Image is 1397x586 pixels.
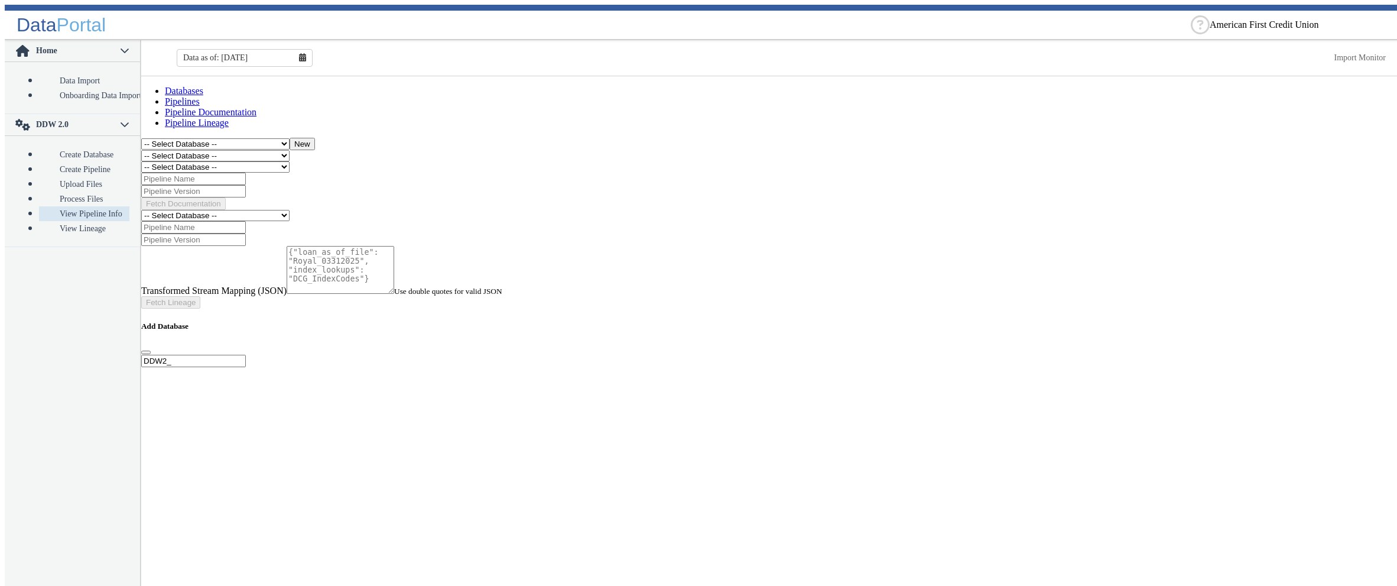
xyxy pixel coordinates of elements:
[39,192,129,206] a: Process Files
[141,173,246,185] input: Pipeline Name
[5,114,140,136] p-accordion-header: DDW 2.0
[141,221,246,234] input: Pipeline Name
[165,118,229,128] a: Pipeline Lineage
[141,296,200,309] button: Fetch Lineage
[35,46,120,56] span: Home
[39,162,129,177] a: Create Pipeline
[165,96,200,106] a: Pipelines
[165,107,256,117] a: Pipeline Documentation
[394,287,502,296] small: Use double quotes for valid JSON
[1334,53,1386,62] a: This is available for Darling Employees only
[5,136,140,247] p-accordion-content: DDW 2.0
[1210,20,1387,30] ng-select: American First Credit Union
[183,53,248,63] span: Data as of: [DATE]
[39,88,129,103] a: Onboarding Data Import
[35,120,120,129] span: DDW 2.0
[39,147,129,162] a: Create Database
[57,14,106,35] span: Portal
[290,138,315,150] button: New
[141,355,246,367] input: Enter database name
[39,73,129,88] a: Data Import
[5,40,140,62] p-accordion-header: Home
[39,221,129,236] a: View Lineage
[17,14,57,35] span: Data
[165,86,203,96] a: Databases
[39,206,129,221] a: View Pipeline Info
[141,234,246,246] input: Pipeline Version
[1191,15,1210,34] div: Help
[141,198,226,210] button: Fetch Documentation
[5,62,140,114] p-accordion-content: Home
[39,177,129,192] a: Upload Files
[141,185,246,198] input: Pipeline Version
[141,286,287,296] label: Transformed Stream Mapping (JSON)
